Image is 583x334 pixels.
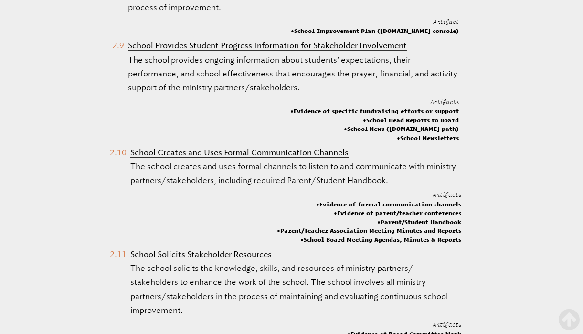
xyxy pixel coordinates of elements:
[433,18,459,25] span: Artifact
[128,53,458,95] p: The school provides ongoing information about students’ expectations, their performance, and scho...
[290,116,459,125] span: School Head Reports to Board
[277,200,461,209] span: Evidence of formal communication channels
[291,26,459,35] span: School Improvement Plan ([DOMAIN_NAME] console)
[277,226,461,235] span: Parent/Teacher Association Meeting Minutes and Reports
[130,160,461,188] p: The school creates and uses formal channels to listen to and communicate with ministry partners/s...
[277,217,461,226] span: Parent/Student Handbook
[290,133,459,142] span: School Newsletters
[128,41,407,50] b: School Provides Student Progress Information for Stakeholder Involvement
[277,235,461,244] span: School Board Meeting Agendas, Minutes & Reports
[277,208,461,217] span: Evidence of parent/teacher conferences
[433,321,461,328] span: Artifacts
[130,148,349,157] b: School Creates and Uses Formal Communication Channels
[130,249,272,259] b: School Solicits Stakeholder Resources
[130,261,461,317] p: The school solicits the knowledge, skills, and resources of ministry partners/ stakeholders to en...
[433,191,461,198] span: Artifacts
[290,107,459,116] span: Evidence of specific fundraising efforts or support
[430,98,459,105] span: Artifacts
[290,124,459,133] span: School News ([DOMAIN_NAME] path)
